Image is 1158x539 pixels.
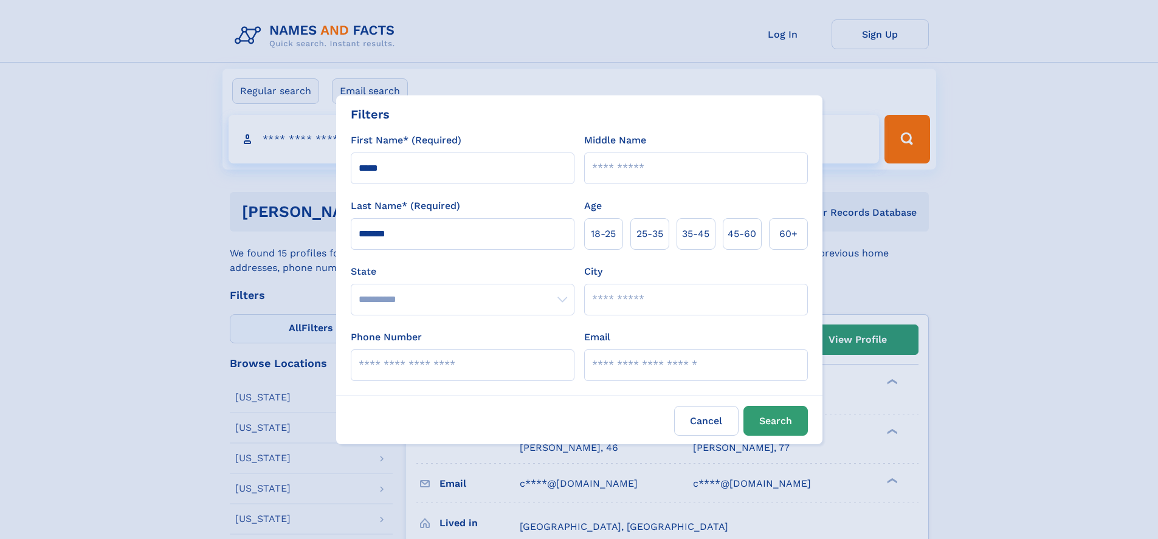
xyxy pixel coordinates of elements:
[674,406,739,436] label: Cancel
[351,199,460,213] label: Last Name* (Required)
[351,330,422,345] label: Phone Number
[584,264,602,279] label: City
[779,227,798,241] span: 60+
[584,330,610,345] label: Email
[743,406,808,436] button: Search
[728,227,756,241] span: 45‑60
[584,133,646,148] label: Middle Name
[584,199,602,213] label: Age
[351,105,390,123] div: Filters
[636,227,663,241] span: 25‑35
[682,227,709,241] span: 35‑45
[351,264,574,279] label: State
[351,133,461,148] label: First Name* (Required)
[591,227,616,241] span: 18‑25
